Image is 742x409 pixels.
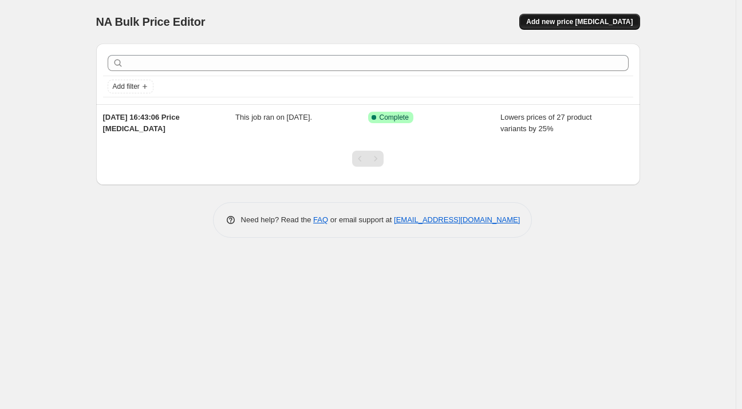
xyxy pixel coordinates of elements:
[235,113,312,121] span: This job ran on [DATE].
[352,151,384,167] nav: Pagination
[380,113,409,122] span: Complete
[103,113,180,133] span: [DATE] 16:43:06 Price [MEDICAL_DATA]
[113,82,140,91] span: Add filter
[241,215,314,224] span: Need help? Read the
[328,215,394,224] span: or email support at
[394,215,520,224] a: [EMAIL_ADDRESS][DOMAIN_NAME]
[313,215,328,224] a: FAQ
[96,15,206,28] span: NA Bulk Price Editor
[526,17,633,26] span: Add new price [MEDICAL_DATA]
[108,80,153,93] button: Add filter
[500,113,592,133] span: Lowers prices of 27 product variants by 25%
[519,14,640,30] button: Add new price [MEDICAL_DATA]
